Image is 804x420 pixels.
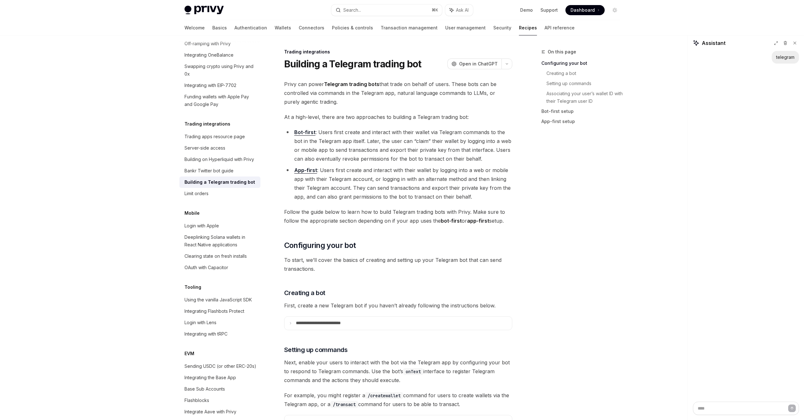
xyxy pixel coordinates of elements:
a: Security [493,20,511,35]
div: Integrating with EIP-7702 [184,82,236,89]
span: Dashboard [570,7,595,13]
a: App-first [294,167,317,174]
div: Server-side access [184,144,225,152]
strong: bot-first [441,218,462,224]
a: Swapping crypto using Privy and 0x [179,61,260,80]
a: API reference [545,20,575,35]
div: Login with Apple [184,222,219,230]
a: Transaction management [381,20,438,35]
button: Search...⌘K [331,4,442,16]
span: On this page [548,48,576,56]
span: First, create a new Telegram bot if you haven’t already following the instructions below. [284,301,512,310]
a: Integrating OneBalance [179,49,260,61]
div: OAuth with Capacitor [184,264,228,271]
a: Bot-first setup [541,106,625,116]
a: Demo [520,7,533,13]
strong: Telegram trading bots [324,81,379,87]
a: Configuring your bot [541,58,625,68]
span: Open in ChatGPT [459,61,498,67]
a: User management [445,20,486,35]
a: Recipes [519,20,537,35]
div: Bankr Twitter bot guide [184,167,234,175]
a: Building on Hyperliquid with Privy [179,154,260,165]
strong: app-first [467,218,489,224]
a: Deeplinking Solana wallets in React Native applications [179,232,260,250]
a: Integrating with tRPC [179,328,260,340]
a: Trading apps resource page [179,131,260,142]
span: Assistant [702,39,726,47]
div: Base Sub Accounts [184,385,225,393]
a: Creating a bot [546,68,625,78]
span: Configuring your bot [284,240,356,250]
a: Dashboard [565,5,605,15]
code: /createwallet [365,392,403,399]
div: Deeplinking Solana wallets in React Native applications [184,233,257,249]
a: Integrating with EIP-7702 [179,80,260,91]
strong: Bot-first [294,129,315,135]
a: Integrating the Base App [179,372,260,383]
a: Clearing state on fresh installs [179,250,260,262]
a: Flashblocks [179,395,260,406]
div: Integrating with tRPC [184,330,227,338]
a: Authentication [234,20,267,35]
a: Bankr Twitter bot guide [179,165,260,176]
a: Policies & controls [332,20,373,35]
span: Creating a bot [284,288,325,297]
code: /transact [330,401,358,408]
a: Building a Telegram trading bot [179,176,260,188]
a: Basics [212,20,227,35]
a: Support [540,7,558,13]
a: Integrating Flashbots Protect [179,306,260,317]
div: Building a Telegram trading bot [184,178,255,186]
a: Setting up commands [546,78,625,89]
h5: Mobile [184,209,200,217]
div: Login with Lens [184,319,216,326]
h5: Trading integrations [184,120,230,128]
div: telegram [776,54,795,60]
a: Integrate Aave with Privy [179,406,260,417]
a: Login with Apple [179,220,260,232]
div: Integrating Flashbots Protect [184,307,244,315]
a: Login with Lens [179,317,260,328]
div: Search... [343,6,361,14]
div: Flashblocks [184,397,209,404]
li: : Users first create and interact with their wallet by logging into a web or mobile app with thei... [284,166,512,201]
div: Integrate Aave with Privy [184,408,236,416]
h5: EVM [184,350,194,357]
a: Base Sub Accounts [179,383,260,395]
div: Building on Hyperliquid with Privy [184,156,254,163]
span: To start, we’ll cover the basics of creating and setting up your Telegram bot that can send trans... [284,256,512,273]
span: Follow the guide below to learn how to build Telegram trading bots with Privy. Make sure to follo... [284,207,512,225]
strong: App-first [294,167,317,173]
div: Limit orders [184,190,209,197]
button: Open in ChatGPT [447,59,502,69]
div: Funding wallets with Apple Pay and Google Pay [184,93,257,108]
div: Sending USDC (or other ERC-20s) [184,362,256,370]
a: App-first setup [541,116,625,127]
span: For example, you might register a command for users to create wallets via the Telegram app, or a ... [284,391,512,409]
button: Toggle dark mode [610,5,620,15]
span: At a high-level, there are two approaches to building a Telegram trading bot: [284,113,512,121]
span: Setting up commands [284,345,348,354]
span: Next, enable your users to interact with the bot via the Telegram app by configuring your bot to ... [284,358,512,385]
a: Server-side access [179,142,260,154]
span: ⌘ K [432,8,438,13]
h5: Tooling [184,283,201,291]
div: Using the vanilla JavaScript SDK [184,296,252,304]
span: Privy can power that trade on behalf of users. These bots can be controlled via commands in the T... [284,80,512,106]
a: Funding wallets with Apple Pay and Google Pay [179,91,260,110]
button: Ask AI [445,4,473,16]
a: Sending USDC (or other ERC-20s) [179,361,260,372]
div: Swapping crypto using Privy and 0x [184,63,257,78]
a: Bot-first [294,129,315,136]
a: Associating your user’s wallet ID with their Telegram user ID [546,89,625,106]
a: Welcome [184,20,205,35]
div: Integrating the Base App [184,374,236,381]
a: OAuth with Capacitor [179,262,260,273]
code: onText [403,368,423,375]
div: Integrating OneBalance [184,51,234,59]
h1: Building a Telegram trading bot [284,58,421,70]
a: Limit orders [179,188,260,199]
a: Wallets [275,20,291,35]
img: light logo [184,6,224,15]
